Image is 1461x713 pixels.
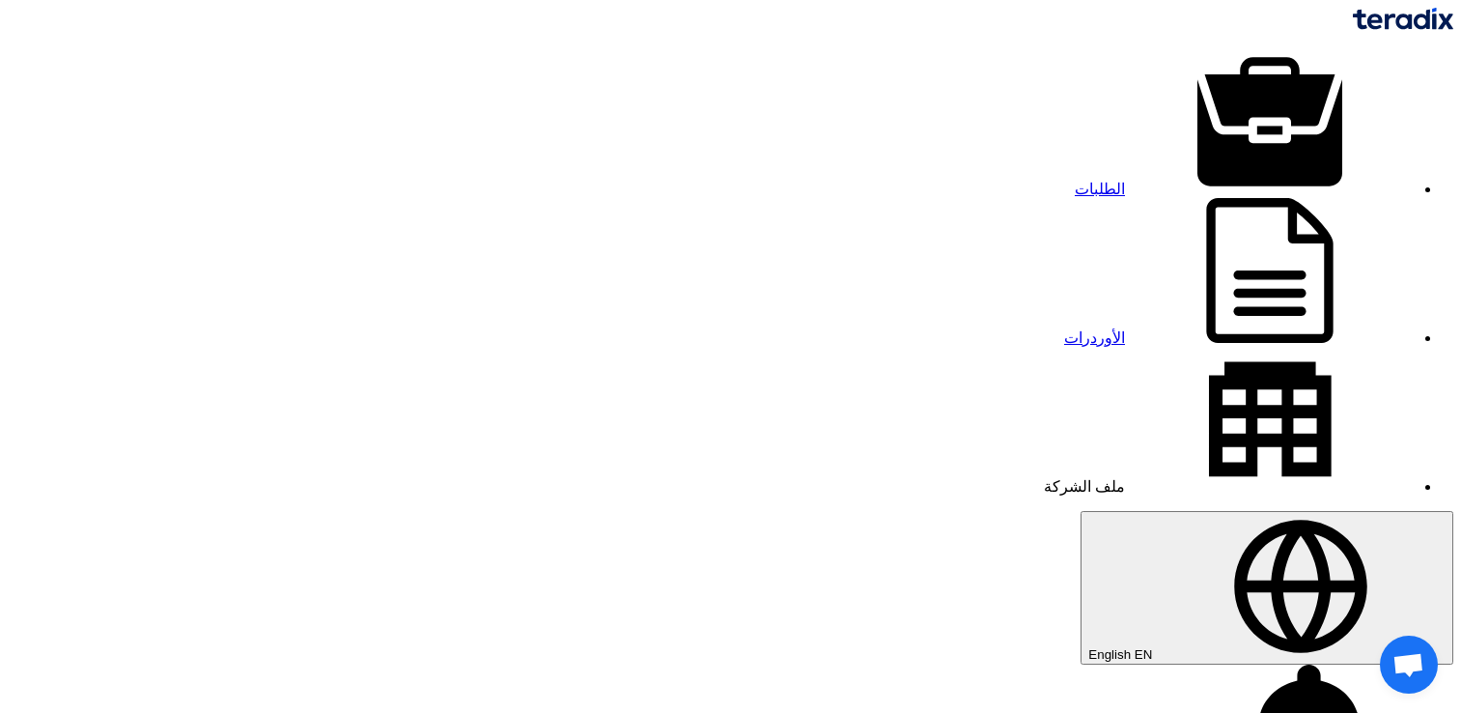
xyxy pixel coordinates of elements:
[1380,636,1438,694] a: Open chat
[1353,8,1453,30] img: Teradix logo
[1075,181,1415,197] a: الطلبات
[1135,647,1153,662] span: EN
[1081,511,1453,665] button: English EN
[1088,647,1131,662] span: English
[1064,329,1415,346] a: الأوردرات
[1044,478,1415,495] a: ملف الشركة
